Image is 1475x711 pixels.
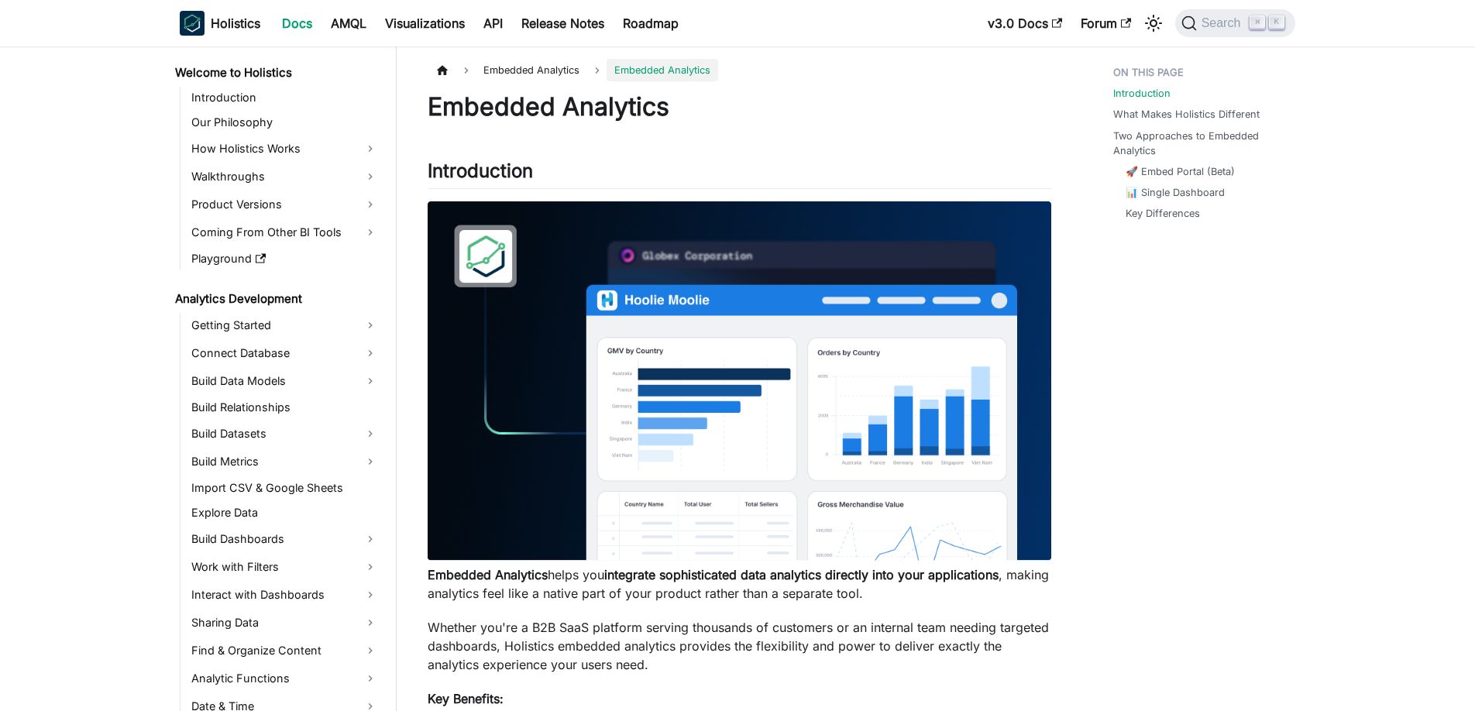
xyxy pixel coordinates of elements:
nav: Breadcrumbs [428,59,1051,81]
strong: Key Benefits: [428,691,504,706]
strong: integrate sophisticated data analytics directly into your applications [604,567,999,582]
a: Home page [428,59,457,81]
a: Build Metrics [187,449,383,474]
h2: Introduction [428,160,1051,189]
kbd: ⌘ [1250,15,1265,29]
a: API [474,11,512,36]
p: helps you , making analytics feel like a native part of your product rather than a separate tool. [428,565,1051,603]
a: Sharing Data [187,610,383,635]
a: Release Notes [512,11,614,36]
a: Visualizations [376,11,474,36]
a: Build Data Models [187,369,383,393]
button: Search (Command+K) [1175,9,1295,37]
a: Product Versions [187,192,383,217]
span: Search [1197,16,1250,30]
b: Holistics [211,14,260,33]
img: Embedded Dashboard [428,201,1051,561]
a: HolisticsHolistics [180,11,260,36]
a: Analytics Development [170,288,383,310]
span: Embedded Analytics [476,59,587,81]
a: Coming From Other BI Tools [187,220,383,245]
button: Switch between dark and light mode (currently light mode) [1141,11,1166,36]
a: Interact with Dashboards [187,582,383,607]
a: Explore Data [187,502,383,524]
a: Work with Filters [187,555,383,579]
a: Two Approaches to Embedded Analytics [1113,129,1286,158]
a: Roadmap [614,11,688,36]
kbd: K [1269,15,1284,29]
a: Getting Started [187,313,383,338]
a: Build Dashboards [187,527,383,551]
span: Embedded Analytics [607,59,718,81]
a: Build Relationships [187,397,383,418]
a: Playground [187,248,383,270]
a: Key Differences [1126,206,1200,221]
a: Forum [1071,11,1140,36]
a: Walkthroughs [187,164,383,189]
a: v3.0 Docs [978,11,1071,36]
a: What Makes Holistics Different [1113,107,1260,122]
a: Introduction [187,87,383,108]
a: 📊 Single Dashboard [1126,185,1225,200]
a: Connect Database [187,341,383,366]
a: Our Philosophy [187,112,383,133]
a: Docs [273,11,321,36]
h1: Embedded Analytics [428,91,1051,122]
a: Import CSV & Google Sheets [187,477,383,499]
p: Whether you're a B2B SaaS platform serving thousands of customers or an internal team needing tar... [428,618,1051,674]
a: Analytic Functions [187,666,383,691]
a: Build Datasets [187,421,383,446]
a: How Holistics Works [187,136,383,161]
strong: Embedded Analytics [428,567,548,582]
a: Find & Organize Content [187,638,383,663]
nav: Docs sidebar [164,46,397,711]
a: Introduction [1113,86,1171,101]
a: Welcome to Holistics [170,62,383,84]
a: AMQL [321,11,376,36]
img: Holistics [180,11,205,36]
a: 🚀 Embed Portal (Beta) [1126,164,1235,179]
